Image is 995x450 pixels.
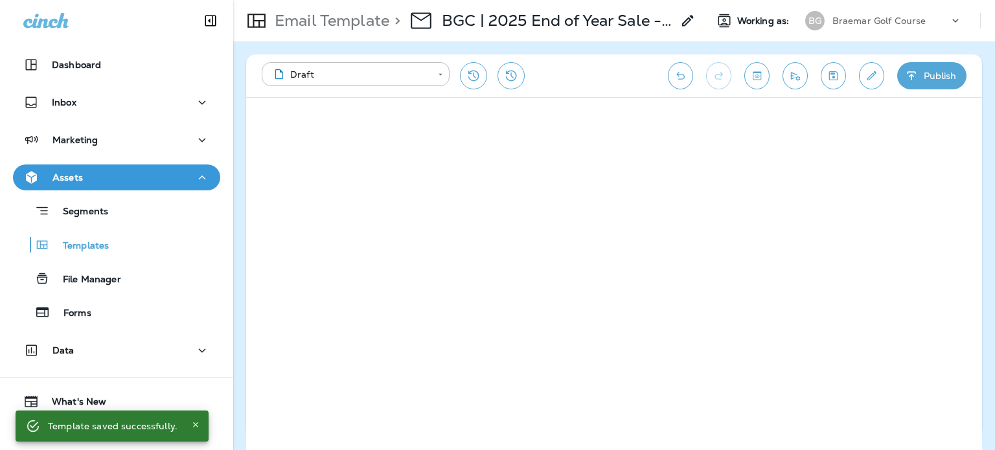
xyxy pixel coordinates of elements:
[783,62,808,89] button: Send test email
[389,11,400,30] p: >
[188,417,203,433] button: Close
[13,127,220,153] button: Marketing
[52,345,74,355] p: Data
[13,52,220,78] button: Dashboard
[13,298,220,326] button: Forms
[192,8,229,34] button: Collapse Sidebar
[832,16,926,26] p: Braemar Golf Course
[805,11,825,30] div: BG
[50,240,109,253] p: Templates
[51,308,91,320] p: Forms
[13,388,220,414] button: What's New
[668,62,693,89] button: Undo
[52,172,83,183] p: Assets
[737,16,792,27] span: Working as:
[859,62,884,89] button: Edit details
[271,68,429,81] div: Draft
[13,164,220,190] button: Assets
[52,60,101,70] p: Dashboard
[897,62,966,89] button: Publish
[52,97,76,107] p: Inbox
[13,89,220,115] button: Inbox
[50,206,108,219] p: Segments
[39,396,106,412] span: What's New
[13,337,220,363] button: Data
[442,11,672,30] p: BGC | 2025 End of Year Sale - 10/17-11/1
[52,135,98,145] p: Marketing
[13,420,220,445] button: Support
[269,11,389,30] p: Email Template
[13,265,220,292] button: File Manager
[13,231,220,258] button: Templates
[821,62,846,89] button: Save
[460,62,487,89] button: Restore from previous version
[744,62,770,89] button: Toggle preview
[13,197,220,225] button: Segments
[497,62,525,89] button: View Changelog
[48,414,177,438] div: Template saved successfully.
[50,274,121,286] p: File Manager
